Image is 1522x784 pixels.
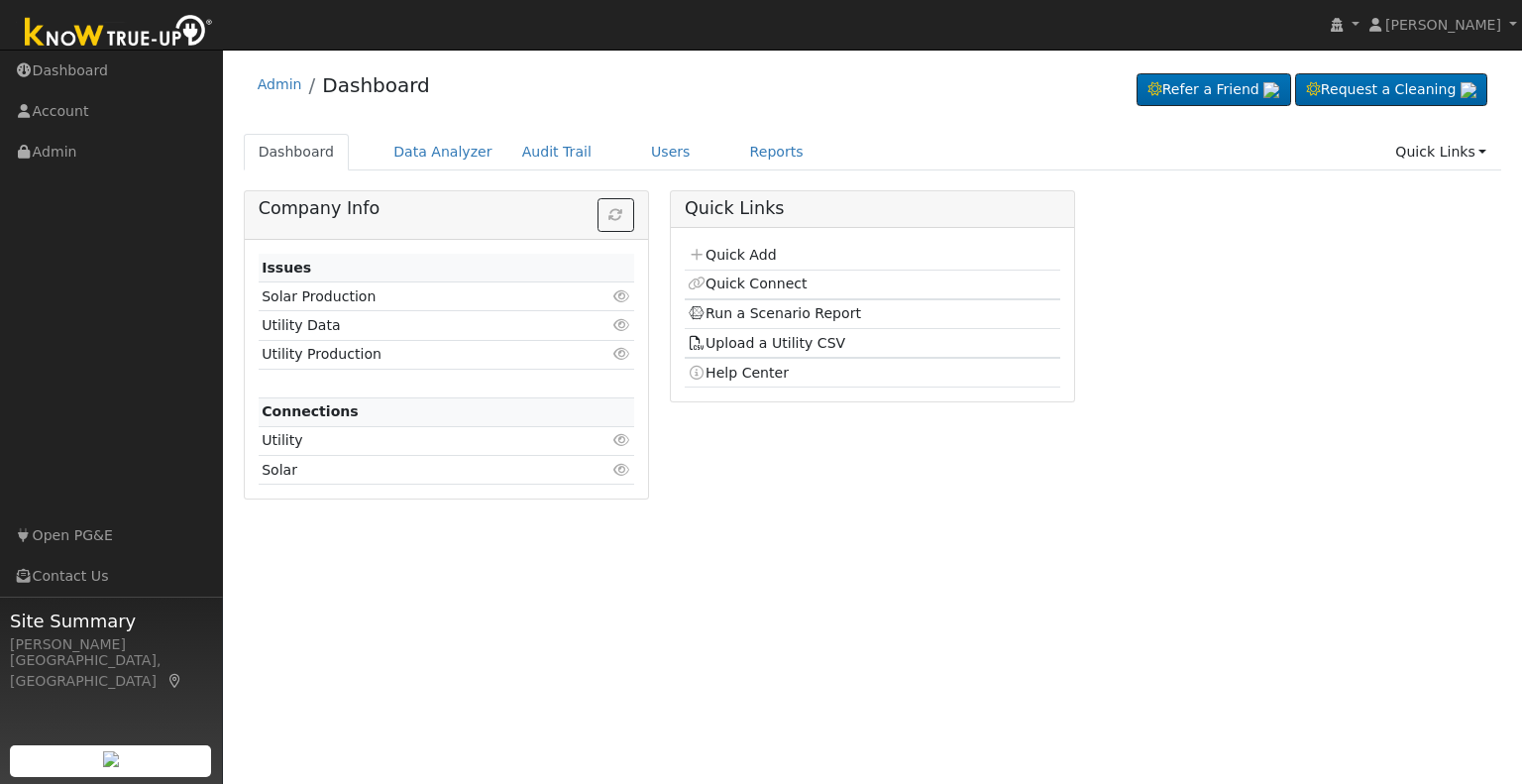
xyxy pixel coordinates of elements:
a: Reports [735,134,818,170]
a: Refer a Friend [1137,73,1291,107]
td: Utility Production [259,340,574,369]
h5: Quick Links [685,198,1060,219]
i: Click to view [613,433,631,447]
td: Solar Production [259,282,574,311]
img: retrieve [1263,82,1279,98]
a: Dashboard [322,73,430,97]
a: Run a Scenario Report [688,305,861,321]
a: Users [636,134,706,170]
a: Help Center [688,365,789,381]
a: Quick Links [1380,134,1501,170]
span: [PERSON_NAME] [1385,17,1501,33]
a: Request a Cleaning [1295,73,1487,107]
a: Data Analyzer [379,134,507,170]
h5: Company Info [259,198,634,219]
td: Utility [259,426,574,455]
div: [GEOGRAPHIC_DATA], [GEOGRAPHIC_DATA] [10,650,212,692]
a: Quick Add [688,247,776,263]
td: Utility Data [259,311,574,340]
img: retrieve [103,751,119,767]
span: Site Summary [10,608,212,634]
div: [PERSON_NAME] [10,634,212,655]
a: Quick Connect [688,276,807,291]
td: Solar [259,456,574,485]
i: Click to view [613,289,631,303]
i: Click to view [613,463,631,477]
a: Dashboard [244,134,350,170]
a: Audit Trail [507,134,606,170]
img: retrieve [1461,82,1476,98]
a: Map [166,673,184,689]
img: Know True-Up [15,11,223,56]
strong: Connections [262,403,359,419]
i: Click to view [613,318,631,332]
a: Admin [258,76,302,92]
strong: Issues [262,260,311,276]
a: Upload a Utility CSV [688,335,845,351]
i: Click to view [613,347,631,361]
